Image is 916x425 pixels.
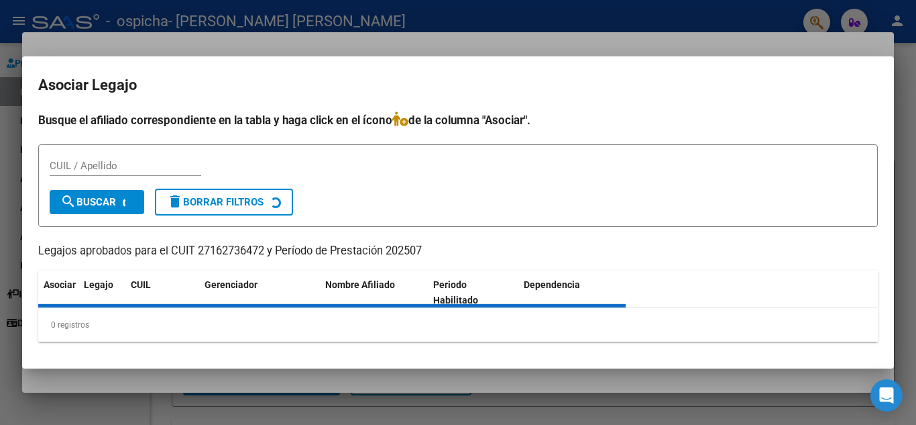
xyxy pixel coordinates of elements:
button: Buscar [50,190,144,214]
div: Open Intercom Messenger [870,379,903,412]
datatable-header-cell: Legajo [78,271,125,315]
span: Asociar [44,279,76,290]
h4: Busque el afiliado correspondiente en la tabla y haga click en el ícono de la columna "Asociar". [38,111,878,129]
mat-icon: search [60,193,76,209]
datatable-header-cell: Dependencia [518,271,626,315]
button: Borrar Filtros [155,189,293,216]
div: 0 registros [38,308,878,342]
datatable-header-cell: Periodo Habilitado [428,271,518,315]
h2: Asociar Legajo [38,73,878,98]
span: Periodo Habilitado [433,279,478,305]
datatable-header-cell: Asociar [38,271,78,315]
datatable-header-cell: CUIL [125,271,199,315]
span: Dependencia [524,279,580,290]
span: Legajo [84,279,113,290]
p: Legajos aprobados para el CUIT 27162736472 y Período de Prestación 202507 [38,243,878,260]
mat-icon: delete [167,193,183,209]
datatable-header-cell: Nombre Afiliado [320,271,428,315]
span: Gerenciador [205,279,257,290]
datatable-header-cell: Gerenciador [199,271,320,315]
span: CUIL [131,279,151,290]
span: Buscar [60,196,116,208]
span: Borrar Filtros [167,196,264,208]
span: Nombre Afiliado [325,279,395,290]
